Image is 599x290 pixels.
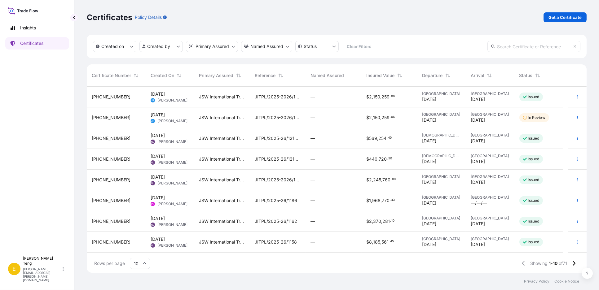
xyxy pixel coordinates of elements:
[255,72,276,79] span: Reference
[422,174,461,179] span: [GEOGRAPHIC_DATA]
[369,95,372,99] span: 2
[20,40,43,46] p: Certificates
[277,72,284,79] button: Sort
[382,240,389,244] span: 561
[422,112,461,117] span: [GEOGRAPHIC_DATA]
[528,136,540,141] p: Issued
[369,178,372,182] span: 2
[471,200,487,206] span: —/—/—
[372,240,373,244] span: ,
[151,118,154,124] span: JR
[422,138,437,144] span: [DATE]
[373,219,381,223] span: 370
[92,115,130,121] span: [PHONE_NUMBER]
[92,218,130,224] span: [PHONE_NUMBER]
[471,112,509,117] span: [GEOGRAPHIC_DATA]
[373,115,381,120] span: 150
[391,199,395,201] span: 43
[554,279,579,284] p: Cookie Notice
[391,95,395,97] span: 06
[390,240,394,243] span: 45
[199,94,245,100] span: JSW International Tradecorp Pte. Ltd.
[311,177,315,183] span: —
[151,153,165,159] span: [DATE]
[87,12,132,22] p: Certificates
[5,22,69,34] a: Insights
[373,178,381,182] span: 245
[135,14,162,20] p: Policy Details
[422,216,461,221] span: [GEOGRAPHIC_DATA]
[471,174,509,179] span: [GEOGRAPHIC_DATA]
[92,197,130,204] span: [PHONE_NUMBER]
[235,72,242,79] button: Sort
[559,260,567,266] span: of 71
[369,240,372,244] span: 8
[528,198,540,203] p: Issued
[157,243,187,248] span: [PERSON_NAME]
[151,91,165,97] span: [DATE]
[255,135,301,141] span: JITPL/2025-26/1216 A Dated [DATE]
[471,133,509,138] span: [GEOGRAPHIC_DATA]
[389,240,390,243] span: .
[151,215,165,222] span: [DATE]
[383,219,390,223] span: 281
[304,43,317,50] p: Status
[381,178,383,182] span: ,
[392,178,396,180] span: 00
[372,95,373,99] span: ,
[311,115,315,121] span: —
[367,157,369,161] span: $
[13,266,16,272] span: E
[471,72,484,79] span: Arrival
[388,137,392,139] span: 40
[151,132,165,139] span: [DATE]
[369,115,372,120] span: 2
[199,72,234,79] span: Primary Assured
[93,41,136,52] button: createdOn Filter options
[381,95,382,99] span: ,
[94,260,125,266] span: Rows per page
[382,95,390,99] span: 259
[373,240,381,244] span: 185
[175,72,183,79] button: Sort
[241,41,292,52] button: cargoOwner Filter options
[387,137,388,139] span: .
[5,37,69,50] a: Certificates
[367,136,369,141] span: $
[255,239,297,245] span: JITPL/2025-26/1158
[342,41,377,51] button: Clear Filters
[471,158,485,165] span: [DATE]
[157,160,187,165] span: [PERSON_NAME]
[132,72,140,79] button: Sort
[373,95,381,99] span: 150
[422,117,437,123] span: [DATE]
[524,279,549,284] a: Privacy Policy
[371,198,372,203] span: ,
[381,198,382,203] span: ,
[528,115,545,120] p: In Review
[139,41,183,52] button: createdBy Filter options
[101,43,124,50] p: Created on
[528,240,540,245] p: Issued
[367,178,369,182] span: $
[390,95,391,97] span: .
[548,14,582,20] p: Get a Certificate
[372,115,373,120] span: ,
[372,178,373,182] span: ,
[471,236,509,241] span: [GEOGRAPHIC_DATA]
[382,198,390,203] span: 770
[92,135,130,141] span: [PHONE_NUMBER]
[549,260,557,266] span: 1-10
[295,41,339,52] button: certificateStatus Filter options
[367,95,369,99] span: $
[151,159,155,166] span: NJ
[471,154,509,158] span: [GEOGRAPHIC_DATA]
[151,72,174,79] span: Created On
[20,25,36,31] p: Insights
[367,115,369,120] span: $
[471,216,509,221] span: [GEOGRAPHIC_DATA]
[369,157,378,161] span: 440
[148,43,170,50] p: Created by
[151,236,165,242] span: [DATE]
[367,198,369,203] span: $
